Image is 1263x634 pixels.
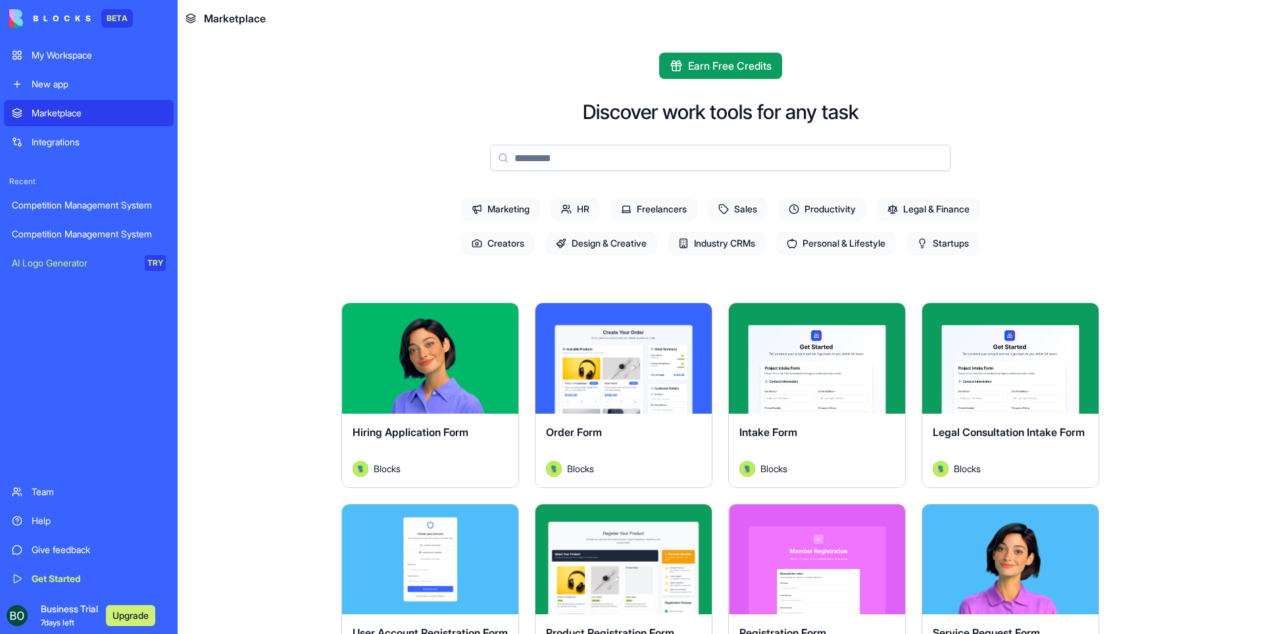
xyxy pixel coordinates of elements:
img: Avatar [353,461,368,477]
span: Blocks [567,462,594,475]
span: Marketplace [204,11,266,26]
a: Order FormAvatarBlocks [535,303,712,488]
span: Marketing [461,197,540,221]
img: logo [9,9,91,28]
span: Legal & Finance [877,197,980,221]
a: New app [4,71,174,97]
a: Competition Management System [4,221,174,247]
span: Sales [708,197,768,221]
div: Integrations [32,135,166,149]
span: Personal & Lifestyle [776,232,896,255]
span: Blocks [954,462,981,475]
div: AI Logo Generator [12,256,136,270]
a: Help [4,508,174,534]
span: Creators [461,232,535,255]
a: Team [4,479,174,505]
span: Industry CRMs [668,232,766,255]
span: Intake Form [739,426,797,439]
a: Competition Management System [4,192,174,218]
img: Avatar [546,461,562,477]
div: Competition Management System [12,228,166,241]
div: Help [32,514,166,527]
span: Hiring Application Form [353,426,468,439]
a: Get Started [4,566,174,592]
span: HR [551,197,600,221]
a: AI Logo GeneratorTRY [4,250,174,276]
img: ACg8ocIC6yFPbx-baJ8WC6b41TaGrIWuaiRkaYnCIJa9bPH9sn0Ikg=s96-c [7,605,28,626]
span: Blocks [760,462,787,475]
a: Integrations [4,129,174,155]
div: Competition Management System [12,199,166,212]
a: Marketplace [4,100,174,126]
span: 7 days left [41,618,74,627]
div: Team [32,485,166,499]
span: Business Trial [41,602,98,629]
h2: Discover work tools for any task [583,100,858,124]
span: Freelancers [610,197,697,221]
button: Upgrade [106,605,155,626]
a: BETA [9,9,133,28]
span: Productivity [778,197,866,221]
a: Give feedback [4,537,174,563]
div: TRY [145,255,166,271]
span: Blocks [374,462,401,475]
span: Order Form [546,426,602,439]
a: My Workspace [4,42,174,68]
div: BETA [101,9,133,28]
div: My Workspace [32,49,166,62]
span: Legal Consultation Intake Form [933,426,1085,439]
img: Avatar [933,461,949,477]
div: New app [32,78,166,91]
div: Marketplace [32,107,166,120]
span: Earn Free Credits [688,58,772,74]
a: Hiring Application FormAvatarBlocks [341,303,519,488]
div: Get Started [32,572,166,585]
span: Design & Creative [545,232,657,255]
span: Recent [4,176,174,187]
button: Earn Free Credits [659,53,782,79]
img: Avatar [739,461,755,477]
a: Legal Consultation Intake FormAvatarBlocks [922,303,1099,488]
a: Intake FormAvatarBlocks [728,303,906,488]
span: Startups [906,232,979,255]
div: Give feedback [32,543,166,556]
